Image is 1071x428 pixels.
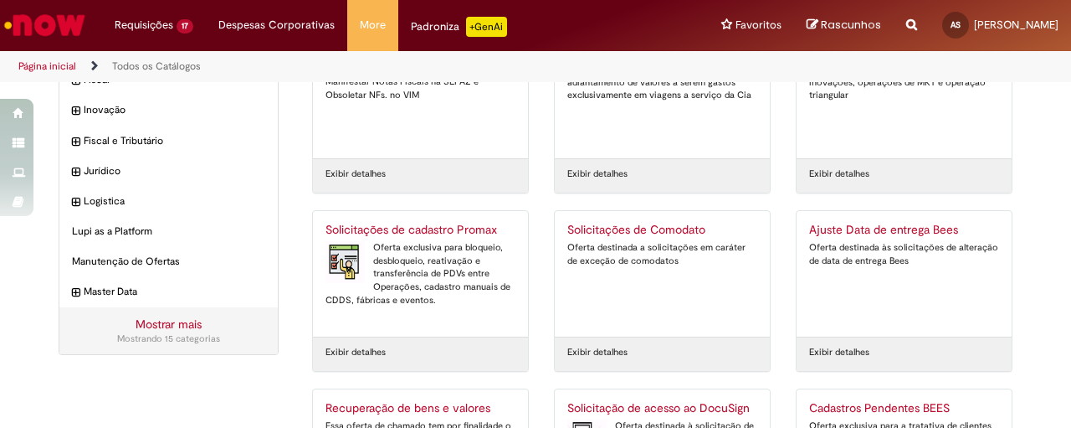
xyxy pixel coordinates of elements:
span: Jurídico [84,164,265,178]
div: Oferta destinada à solicitação de adiantamento de valores a serem gastos exclusivamente em viagen... [567,63,757,102]
a: Manifesto do Destinatário e Obsoletar NFS Manifestar Notas Fiscais na SEFAZ e Obsoletar NFs. no VIM [313,33,528,158]
a: Página inicial [18,59,76,73]
i: expandir categoria Inovação [72,103,79,120]
div: Lupi as a Platform [59,216,278,247]
span: Inovação [84,103,265,117]
div: Manutenção de Ofertas [59,246,278,277]
div: expandir categoria Inovação Inovação [59,95,278,126]
a: Selo Fiscal Solicitação de selo de novas operações, inovações, operações de MKT e operação triang... [797,33,1012,158]
h2: Solicitações de Comodato [567,224,757,237]
span: Fiscal e Tributário [84,134,265,148]
span: 17 [177,19,193,34]
h2: Solicitações de cadastro Promax [325,224,515,237]
span: Despesas Corporativas [218,17,335,34]
i: expandir categoria Logistica [72,194,79,211]
div: Oferta destinada a solicitações em caráter de exceção de comodatos [567,241,757,267]
img: ServiceNow [2,8,88,42]
a: Exibir detalhes [567,346,628,359]
span: Lupi as a Platform [72,224,265,239]
i: expandir categoria Jurídico [72,164,79,181]
h2: Cadastros Pendentes BEES [809,402,999,415]
a: Solicitações de Comodato Oferta destinada a solicitações em caráter de exceção de comodatos [555,211,770,337]
i: expandir categoria Master Data [72,285,79,302]
span: Rascunhos [821,17,881,33]
h2: Recuperação de bens e valores [325,402,515,415]
a: Exibir detalhes [325,168,386,181]
a: Todos os Catálogos [112,59,201,73]
div: expandir categoria Jurídico Jurídico [59,156,278,187]
span: Requisições [115,17,173,34]
div: expandir categoria Fiscal e Tributário Fiscal e Tributário [59,126,278,157]
span: Manutenção de Ofertas [72,255,265,269]
span: Logistica [84,194,265,209]
div: Oferta exclusiva para bloqueio, desbloqueio, reativação e transferência de PDVs entre Operações, ... [325,241,515,307]
div: Oferta destinada às solicitações de alteração de data de entrega Bees [809,241,999,267]
span: Favoritos [735,17,781,34]
span: Master Data [84,285,265,299]
p: +GenAi [466,17,507,37]
div: Manifestar Notas Fiscais na SEFAZ e Obsoletar NFs. no VIM [325,75,515,101]
a: Exibir detalhes [567,168,628,181]
a: Exibir detalhes [325,346,386,359]
a: Ajuste Data de entrega Bees Oferta destinada às solicitações de alteração de data de entrega Bees [797,211,1012,337]
a: Solicitações de cadastro Promax Solicitações de cadastro Promax Oferta exclusiva para bloqueio, d... [313,211,528,337]
h2: Solicitação de acesso ao DocuSign [567,402,757,415]
h2: Ajuste Data de entrega Bees [809,224,999,237]
div: expandir categoria Master Data Master Data [59,276,278,307]
a: Exibir detalhes [809,168,869,181]
a: Exibir detalhes [809,346,869,359]
a: Mostrar mais [136,317,202,332]
img: Solicitações de cadastro Promax [325,241,365,283]
span: AS [951,19,961,30]
a: Rascunhos [807,18,881,34]
span: [PERSON_NAME] [974,18,1058,32]
i: expandir categoria Fiscal [72,73,79,90]
i: expandir categoria Fiscal e Tributário [72,134,79,151]
div: Solicitação de selo de novas operações, inovações, operações de MKT e operação triangular [809,63,999,102]
ul: Trilhas de página [13,51,701,82]
div: Padroniza [411,17,507,37]
div: Mostrando 15 categorias [72,333,265,346]
span: More [360,17,386,34]
a: Adiantamento de Viagens Oferta destinada à solicitação de adiantamento de valores a serem gastos ... [555,33,770,158]
div: expandir categoria Logistica Logistica [59,186,278,217]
